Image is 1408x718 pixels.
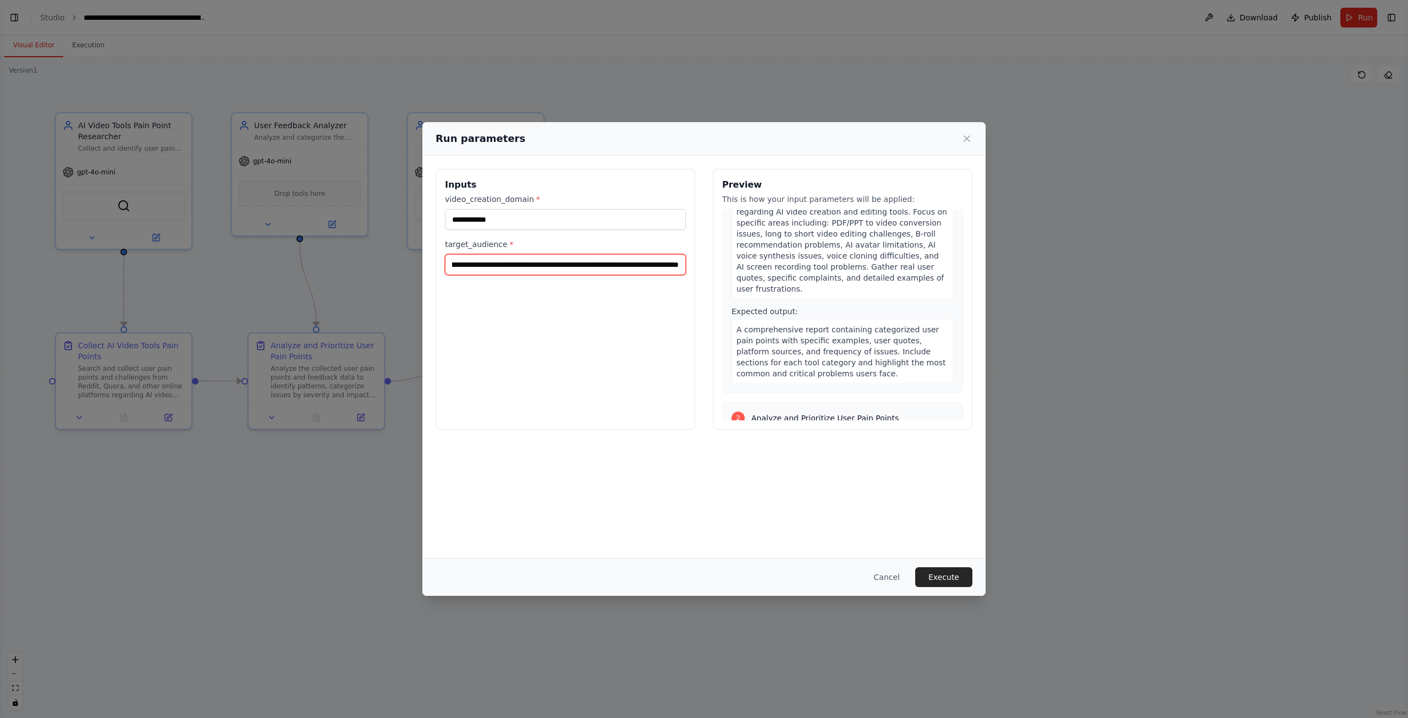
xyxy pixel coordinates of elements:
span: Search and collect user pain points and challenges from Reddit, Quora, and other online platforms... [736,185,947,293]
h3: Inputs [445,178,686,191]
span: Expected output: [732,307,798,316]
button: Execute [915,567,972,587]
p: This is how your input parameters will be applied: [722,194,963,205]
h2: Run parameters [436,131,525,146]
label: target_audience [445,239,686,250]
button: Cancel [865,567,909,587]
h3: Preview [722,178,963,191]
label: video_creation_domain [445,194,686,205]
div: 2 [732,412,745,425]
span: A comprehensive report containing categorized user pain points with specific examples, user quote... [736,325,946,378]
span: Analyze and Prioritize User Pain Points [751,413,899,424]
